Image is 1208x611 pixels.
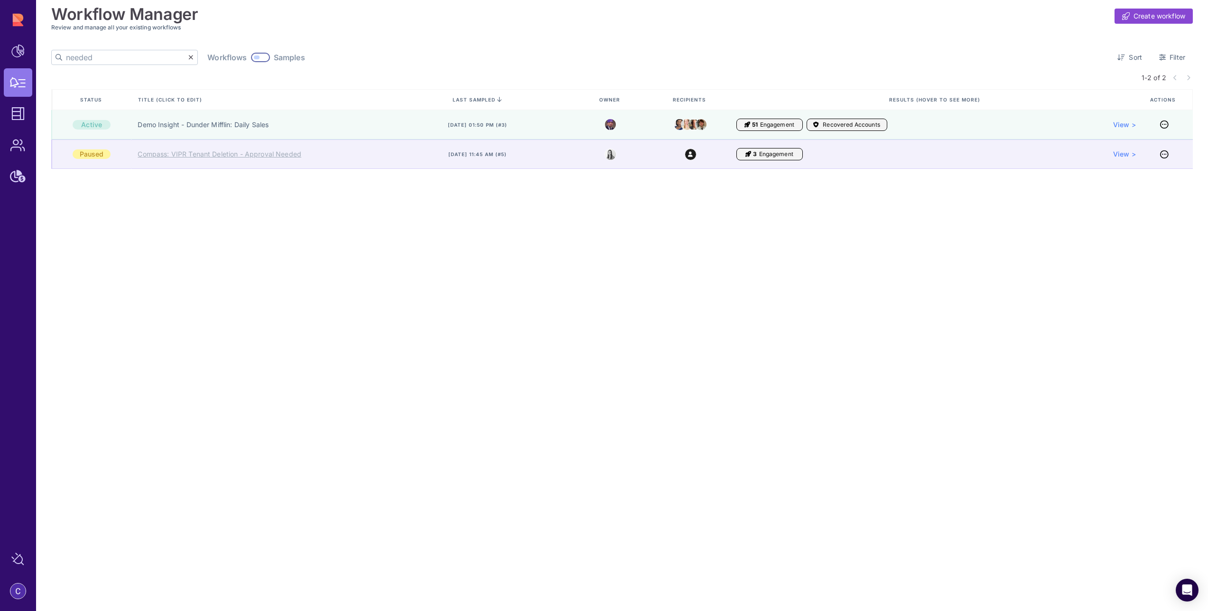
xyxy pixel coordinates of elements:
[605,149,616,160] img: 8525803544391_e4bc78f9dfe39fb1ff36_32.jpg
[453,97,495,102] span: last sampled
[51,24,1193,31] h3: Review and manage all your existing workflows
[1129,53,1142,62] span: Sort
[207,53,247,62] span: Workflows
[80,96,104,103] span: Status
[1142,73,1166,83] span: 1-2 of 2
[1150,96,1178,103] span: Actions
[673,96,708,103] span: Recipients
[599,96,622,103] span: Owner
[1113,120,1136,130] a: View >
[138,96,204,103] span: Title (click to edit)
[745,150,751,158] i: Engagement
[1113,149,1136,159] a: View >
[51,5,198,24] h1: Workflow Manager
[759,150,793,158] span: Engagement
[138,120,269,130] a: Demo Insight - Dunder Mifflin: Daily Sales
[448,151,507,157] span: [DATE] 11:45 am (#5)
[753,150,757,158] span: 3
[1176,579,1199,602] div: Open Intercom Messenger
[674,117,685,132] img: kelly.png
[760,121,794,129] span: Engagement
[688,120,699,129] img: kevin.jpeg
[813,121,819,129] i: Accounts
[889,96,982,103] span: Results (Hover to see more)
[752,121,758,129] span: 51
[66,50,188,65] input: Search by title
[138,149,301,159] a: Compass: VIPR Tenant Deletion - Approval Needed
[73,149,111,159] div: Paused
[10,583,26,599] img: account-photo
[696,119,706,130] img: jim.jpeg
[681,116,692,132] img: angela.jpeg
[823,121,880,129] span: Recovered Accounts
[73,120,111,130] div: Active
[448,121,507,128] span: [DATE] 01:50 pm (#3)
[605,119,616,130] img: michael.jpeg
[744,121,750,129] i: Engagement
[274,53,305,62] span: Samples
[1134,11,1185,21] span: Create workflow
[1170,53,1185,62] span: Filter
